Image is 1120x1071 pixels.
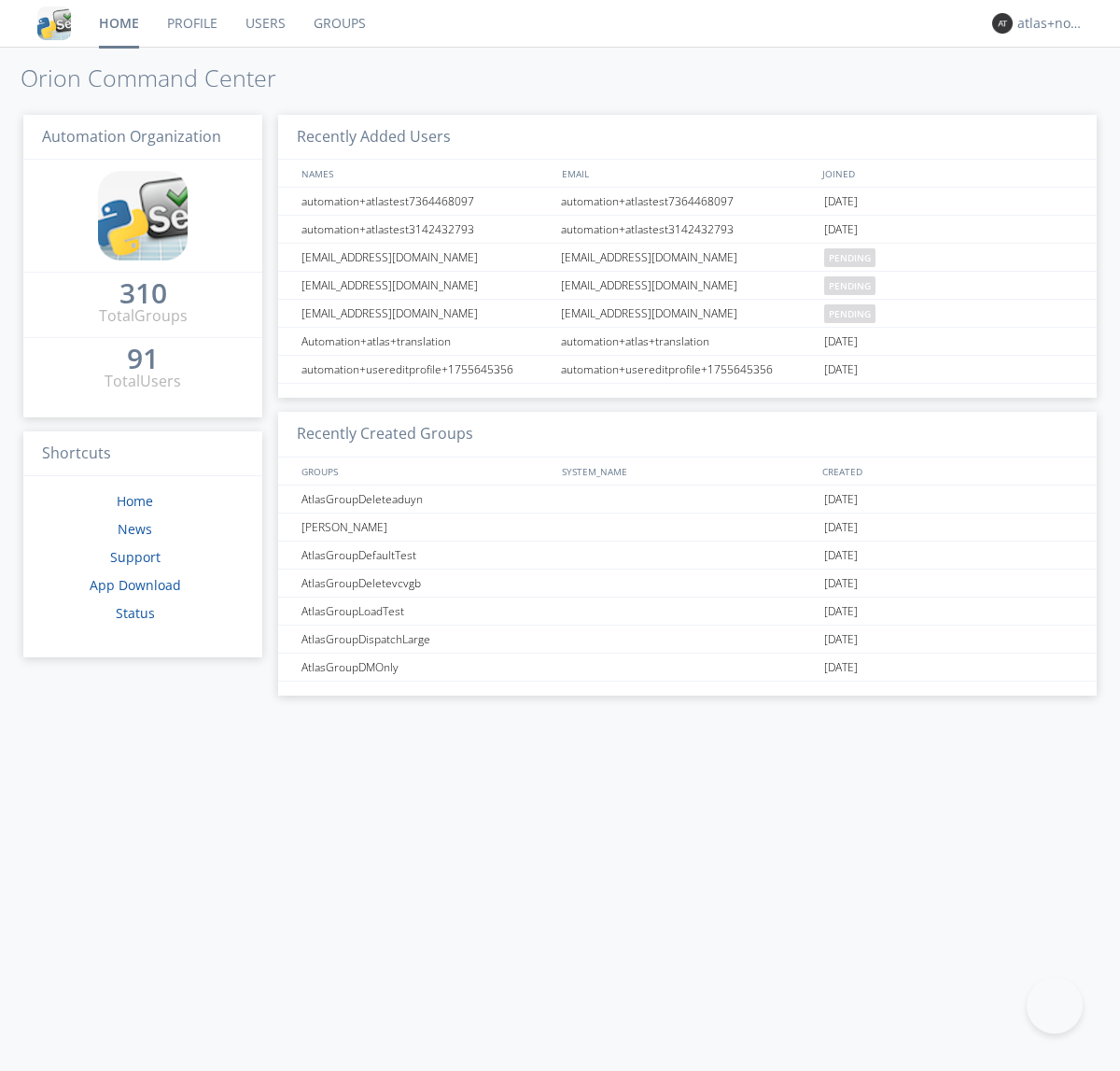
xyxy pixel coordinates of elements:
[824,598,858,626] span: [DATE]
[297,598,555,625] div: AtlasGroupLoadTest
[90,576,181,594] a: App Download
[297,188,555,215] div: automation+atlastest7364468097
[824,216,858,244] span: [DATE]
[278,598,1097,626] a: AtlasGroupLoadTest[DATE]
[118,520,152,538] a: News
[297,570,555,597] div: AtlasGroupDeletevcvgb
[278,244,1097,272] a: [EMAIL_ADDRESS][DOMAIN_NAME][EMAIL_ADDRESS][DOMAIN_NAME]pending
[297,272,555,299] div: [EMAIL_ADDRESS][DOMAIN_NAME]
[297,160,553,187] div: NAMES
[42,126,221,147] span: Automation Organization
[278,188,1097,216] a: automation+atlastest7364468097automation+atlastest7364468097[DATE]
[278,654,1097,682] a: AtlasGroupDMOnly[DATE]
[1017,14,1087,33] div: atlas+nodispatch
[278,486,1097,514] a: AtlasGroupDeleteaduyn[DATE]
[297,328,555,355] div: Automation+atlas+translation
[98,171,188,261] img: cddb5a64eb264b2086981ab96f4c1ba7
[119,284,167,303] div: 310
[297,244,555,271] div: [EMAIL_ADDRESS][DOMAIN_NAME]
[824,626,858,654] span: [DATE]
[110,548,161,566] a: Support
[1027,978,1083,1034] iframe: Toggle Customer Support
[556,272,819,299] div: [EMAIL_ADDRESS][DOMAIN_NAME]
[557,160,818,187] div: EMAIL
[278,542,1097,570] a: AtlasGroupDefaultTest[DATE]
[117,492,153,510] a: Home
[824,654,858,682] span: [DATE]
[278,272,1097,300] a: [EMAIL_ADDRESS][DOMAIN_NAME][EMAIL_ADDRESS][DOMAIN_NAME]pending
[297,486,555,513] div: AtlasGroupDeleteaduyn
[278,328,1097,356] a: Automation+atlas+translationautomation+atlas+translation[DATE]
[297,626,555,653] div: AtlasGroupDispatchLarge
[556,328,819,355] div: automation+atlas+translation
[824,486,858,514] span: [DATE]
[99,305,188,327] div: Total Groups
[824,304,875,323] span: pending
[818,160,1079,187] div: JOINED
[556,300,819,327] div: [EMAIL_ADDRESS][DOMAIN_NAME]
[824,328,858,356] span: [DATE]
[297,654,555,681] div: AtlasGroupDMOnly
[824,514,858,542] span: [DATE]
[297,542,555,569] div: AtlasGroupDefaultTest
[297,458,553,485] div: GROUPS
[278,216,1097,244] a: automation+atlastest3142432793automation+atlastest3142432793[DATE]
[297,514,555,541] div: [PERSON_NAME]
[278,514,1097,542] a: [PERSON_NAME][DATE]
[105,371,181,392] div: Total Users
[556,188,819,215] div: automation+atlastest7364468097
[297,356,555,383] div: automation+usereditprofile+1755645356
[127,349,159,368] div: 91
[824,542,858,570] span: [DATE]
[557,458,818,485] div: SYSTEM_NAME
[278,356,1097,384] a: automation+usereditprofile+1755645356automation+usereditprofile+1755645356[DATE]
[278,626,1097,654] a: AtlasGroupDispatchLarge[DATE]
[556,216,819,243] div: automation+atlastest3142432793
[556,244,819,271] div: [EMAIL_ADDRESS][DOMAIN_NAME]
[278,570,1097,598] a: AtlasGroupDeletevcvgb[DATE]
[824,248,875,267] span: pending
[116,604,155,622] a: Status
[23,431,262,477] h3: Shortcuts
[119,284,167,305] a: 310
[824,570,858,598] span: [DATE]
[278,115,1097,161] h3: Recently Added Users
[127,349,159,371] a: 91
[278,412,1097,458] h3: Recently Created Groups
[297,216,555,243] div: automation+atlastest3142432793
[818,458,1079,485] div: CREATED
[278,300,1097,328] a: [EMAIL_ADDRESS][DOMAIN_NAME][EMAIL_ADDRESS][DOMAIN_NAME]pending
[824,188,858,216] span: [DATE]
[556,356,819,383] div: automation+usereditprofile+1755645356
[992,13,1013,34] img: 373638.png
[297,300,555,327] div: [EMAIL_ADDRESS][DOMAIN_NAME]
[37,7,71,40] img: cddb5a64eb264b2086981ab96f4c1ba7
[824,356,858,384] span: [DATE]
[824,276,875,295] span: pending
